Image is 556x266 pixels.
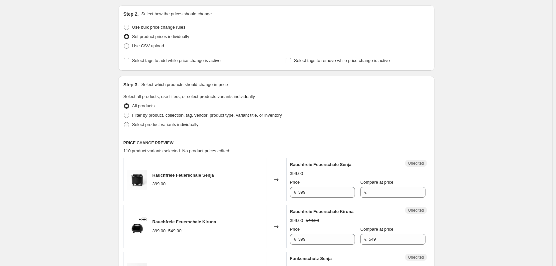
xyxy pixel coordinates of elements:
[132,34,189,39] span: Set product prices individually
[290,209,354,214] span: Rauchfreie Feuerschale Kiruna
[127,217,147,237] img: DEK_80x.png
[141,11,212,17] p: Select how the prices should change
[360,180,394,185] span: Compare at price
[124,148,231,153] span: 110 product variants selected. No product prices edited:
[290,256,332,261] span: Funkenschutz Senja
[132,113,282,118] span: Filter by product, collection, tag, vendor, product type, variant title, or inventory
[290,171,303,176] span: 399.00
[408,161,424,166] span: Unedited
[124,81,139,88] h2: Step 3.
[132,43,164,48] span: Use CSV upload
[152,228,166,233] span: 399.00
[152,173,214,178] span: Rauchfreie Feuerschale Senja
[408,255,424,260] span: Unedited
[408,208,424,213] span: Unedited
[290,218,303,223] span: 399.00
[290,162,352,167] span: Rauchfreie Feuerschale Senja
[168,228,181,233] span: 549.00
[124,94,255,99] span: Select all products, use filters, or select products variants individually
[294,237,296,242] span: €
[364,237,367,242] span: €
[152,181,166,186] span: 399.00
[127,170,147,190] img: Item_01_01_1_1_80x.jpg
[132,103,155,108] span: All products
[132,25,185,30] span: Use bulk price change rules
[306,218,319,223] span: 549.00
[132,122,198,127] span: Select product variants individually
[364,190,367,195] span: €
[290,227,300,232] span: Price
[141,81,228,88] p: Select which products should change in price
[124,11,139,17] h2: Step 2.
[132,58,221,63] span: Select tags to add while price change is active
[360,227,394,232] span: Compare at price
[290,180,300,185] span: Price
[124,140,429,146] h6: PRICE CHANGE PREVIEW
[294,190,296,195] span: €
[294,58,390,63] span: Select tags to remove while price change is active
[152,219,216,224] span: Rauchfreie Feuerschale Kiruna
